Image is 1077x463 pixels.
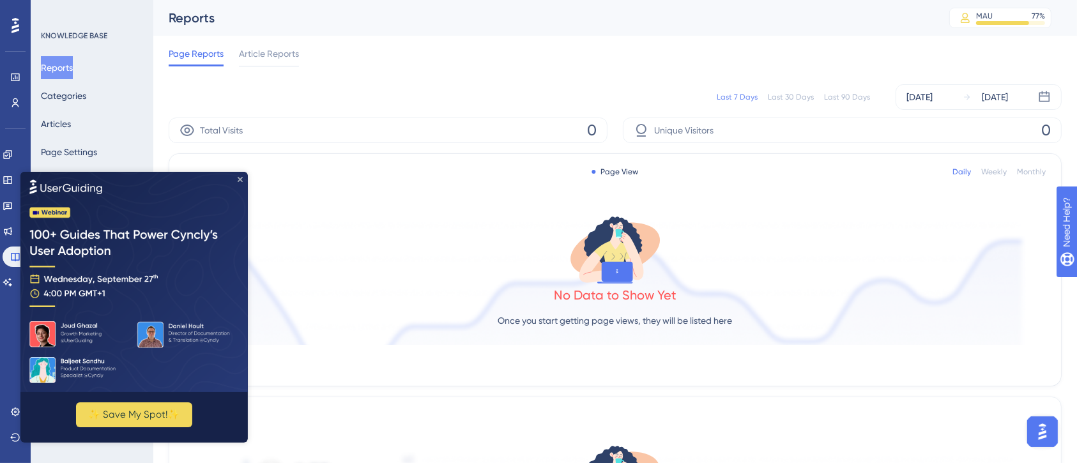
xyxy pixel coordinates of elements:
iframe: UserGuiding AI Assistant Launcher [1023,413,1062,451]
span: 0 [587,120,597,140]
div: MAU [976,11,993,21]
button: Page Settings [41,140,97,163]
div: No Data to Show Yet [554,286,676,304]
span: Article Reports [239,46,299,61]
div: Reactions [185,407,1046,423]
div: 77 % [1032,11,1045,21]
div: Last 7 Days [717,92,758,102]
button: ✨ Save My Spot!✨ [56,231,172,255]
span: 0 [1041,120,1051,140]
div: Weekly [981,167,1007,177]
p: Once you start getting page views, they will be listed here [498,313,733,328]
div: [DATE] [982,89,1008,105]
button: Articles [41,112,71,135]
span: Total Visits [200,123,243,138]
div: Last 30 Days [768,92,814,102]
div: Reports [169,9,917,27]
div: Page View [592,167,639,177]
div: Last 90 Days [824,92,870,102]
div: [DATE] [906,89,933,105]
button: Domain [41,169,73,192]
button: Reports [41,56,73,79]
button: Categories [41,84,86,107]
span: Unique Visitors [654,123,714,138]
div: Monthly [1017,167,1046,177]
div: Daily [952,167,971,177]
div: KNOWLEDGE BASE [41,31,107,41]
div: Close Preview [217,5,222,10]
span: Page Reports [169,46,224,61]
span: Need Help? [30,3,80,19]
